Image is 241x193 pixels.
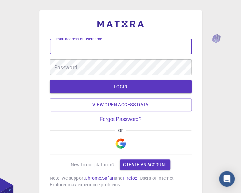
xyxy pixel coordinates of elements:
[50,80,192,93] button: LOGIN
[123,175,137,181] a: Firefox
[50,175,192,188] p: Note: we support , and . Users of Internet Explorer may experience problems.
[54,36,102,42] label: Email address or Username
[120,159,170,170] a: Create an account
[219,171,235,187] div: Open Intercom Messenger
[71,161,115,168] p: New to our platform?
[115,127,126,133] span: or
[85,175,101,181] a: Chrome
[50,98,192,111] a: View open access data
[102,175,115,181] a: Safari
[100,116,142,122] a: Forgot Password?
[115,138,126,149] img: Google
